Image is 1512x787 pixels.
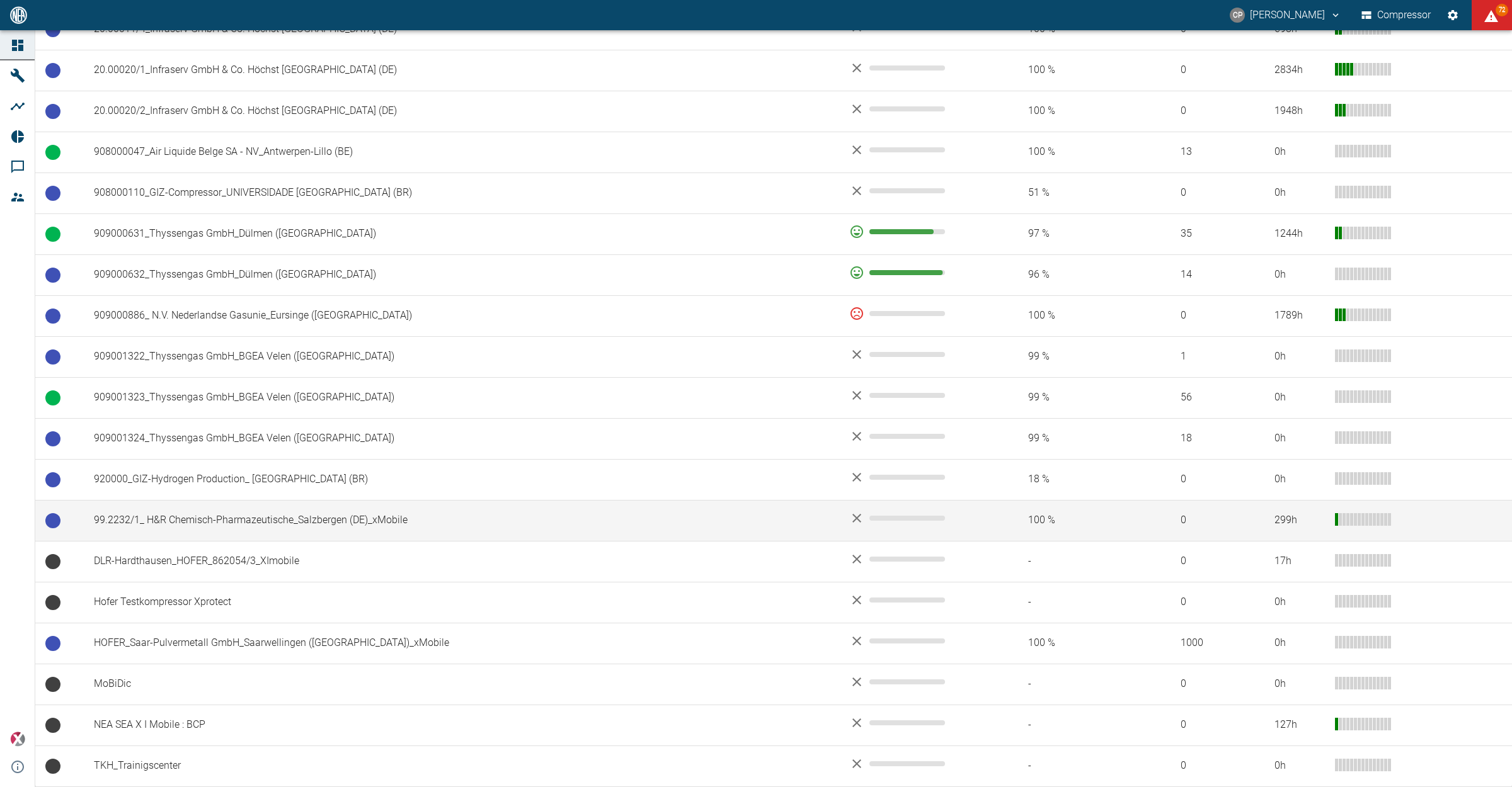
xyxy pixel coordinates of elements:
[84,745,839,786] td: TKH_Trainigscenter
[45,554,60,569] span: Keine Daten
[1274,759,1325,773] div: 0 h
[1274,636,1325,650] div: 0 h
[1496,4,1508,16] span: 72
[1008,63,1140,77] span: 100 %
[84,295,839,336] td: 909000886_ N.V. Nederlandse Gasunie_Eursinge ([GEOGRAPHIC_DATA])
[1274,513,1325,528] div: 299 h
[849,142,988,157] div: No data
[1008,268,1140,282] span: 96 %
[1274,431,1325,446] div: 0 h
[1274,145,1325,159] div: 0 h
[849,633,988,648] div: No data
[1274,63,1325,77] div: 2834 h
[84,664,839,705] td: MoBiDic
[1230,8,1245,23] div: CP
[1274,349,1325,364] div: 0 h
[45,759,60,774] span: Keine Daten
[45,513,60,528] span: Betriebsbereit
[1008,513,1140,528] span: 100 %
[1160,554,1254,569] span: 0
[45,390,60,405] span: Betrieb
[1008,718,1140,732] span: -
[1160,145,1254,159] span: 13
[1160,718,1254,732] span: 0
[45,63,60,78] span: Betriebsbereit
[1274,472,1325,487] div: 0 h
[1008,595,1140,609] span: -
[849,224,988,239] div: 85 %
[849,60,988,76] div: No data
[1228,4,1343,26] button: christoph.palm@neuman-esser.com
[849,756,988,771] div: No data
[84,705,839,745] td: NEA SEA X I Mobile : BCP
[84,377,839,418] td: 909001323_Thyssengas GmbH_BGEA Velen ([GEOGRAPHIC_DATA])
[45,718,60,733] span: Keine Daten
[1008,431,1140,446] span: 99 %
[1008,186,1140,200] span: 51 %
[849,101,988,116] div: No data
[849,429,988,444] div: No data
[1008,309,1140,323] span: 100 %
[1359,4,1434,26] button: Compressor
[1008,472,1140,487] span: 18 %
[10,732,25,747] img: Xplore Logo
[45,186,60,201] span: Betriebsbereit
[1274,227,1325,241] div: 1244 h
[849,674,988,689] div: No data
[45,227,60,242] span: Betrieb
[1008,759,1140,773] span: -
[1008,636,1140,650] span: 100 %
[1274,390,1325,405] div: 0 h
[45,268,60,283] span: Betriebsbereit
[1008,554,1140,569] span: -
[45,677,60,692] span: Keine Daten
[1160,104,1254,118] span: 0
[1274,104,1325,118] div: 1948 h
[84,541,839,582] td: DLR-Hardthausen_HOFER_862054/3_XImobile
[849,183,988,198] div: No data
[1160,431,1254,446] span: 18
[849,511,988,526] div: No data
[1160,349,1254,364] span: 1
[1160,390,1254,405] span: 56
[84,623,839,664] td: HOFER_Saar-Pulvermetall GmbH_Saarwellingen ([GEOGRAPHIC_DATA])_xMobile
[1008,104,1140,118] span: 100 %
[1274,595,1325,609] div: 0 h
[849,552,988,567] div: No data
[45,595,60,610] span: Keine Daten
[849,265,988,280] div: 97 %
[45,431,60,446] span: Betriebsbereit
[84,336,839,377] td: 909001322_Thyssengas GmbH_BGEA Velen ([GEOGRAPHIC_DATA])
[45,145,60,160] span: Betrieb
[1274,677,1325,691] div: 0 h
[84,254,839,295] td: 909000632_Thyssengas GmbH_Dülmen ([GEOGRAPHIC_DATA])
[1274,186,1325,200] div: 0 h
[84,91,839,132] td: 20.00020/2_Infraserv GmbH & Co. Höchst [GEOGRAPHIC_DATA] (DE)
[1160,595,1254,609] span: 0
[849,347,988,362] div: No data
[849,470,988,485] div: No data
[1160,513,1254,528] span: 0
[84,500,839,541] td: 99.2232/1_ H&R Chemisch-Pharmazeutische_Salzbergen (DE)_xMobile
[849,715,988,730] div: No data
[1008,227,1140,241] span: 97 %
[1160,186,1254,200] span: 0
[1008,390,1140,405] span: 99 %
[84,50,839,91] td: 20.00020/1_Infraserv GmbH & Co. Höchst [GEOGRAPHIC_DATA] (DE)
[9,6,28,23] img: logo
[45,472,60,487] span: Betriebsbereit
[1008,677,1140,691] span: -
[1160,677,1254,691] span: 0
[84,173,839,213] td: 908000110_GIZ-Compressor_UNIVERSIDADE [GEOGRAPHIC_DATA] (BR)
[849,306,988,321] div: 0 %
[84,132,839,173] td: 908000047_Air Liquide Belge SA - NV_Antwerpen-Lillo (BE)
[84,459,839,500] td: 920000_GIZ-Hydrogen Production_ [GEOGRAPHIC_DATA] (BR)
[1274,268,1325,282] div: 0 h
[1160,227,1254,241] span: 35
[1441,4,1464,26] button: Einstellungen
[45,309,60,324] span: Betriebsbereit
[1160,759,1254,773] span: 0
[1160,63,1254,77] span: 0
[84,213,839,254] td: 909000631_Thyssengas GmbH_Dülmen ([GEOGRAPHIC_DATA])
[1008,145,1140,159] span: 100 %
